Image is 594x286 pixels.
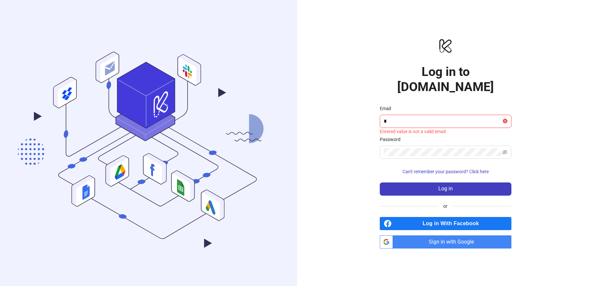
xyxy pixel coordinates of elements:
div: Entered value is not a valid email [380,128,511,135]
input: Password [384,148,501,156]
span: eye-invisible [502,150,507,155]
button: Log in [380,182,511,196]
a: Can't remember your password? Click here [380,169,511,174]
span: Log in With Facebook [394,217,511,230]
span: Sign in with Google [396,235,511,249]
span: Can't remember your password? Click here [402,169,489,174]
a: Sign in with Google [380,235,511,249]
input: Email [384,117,502,125]
label: Email [380,105,395,112]
label: Password [380,136,405,143]
h1: Log in to [DOMAIN_NAME] [380,64,511,94]
span: Log in [438,186,453,192]
span: or [438,203,453,210]
button: Can't remember your password? Click here [380,167,511,177]
a: Log in With Facebook [380,217,511,230]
